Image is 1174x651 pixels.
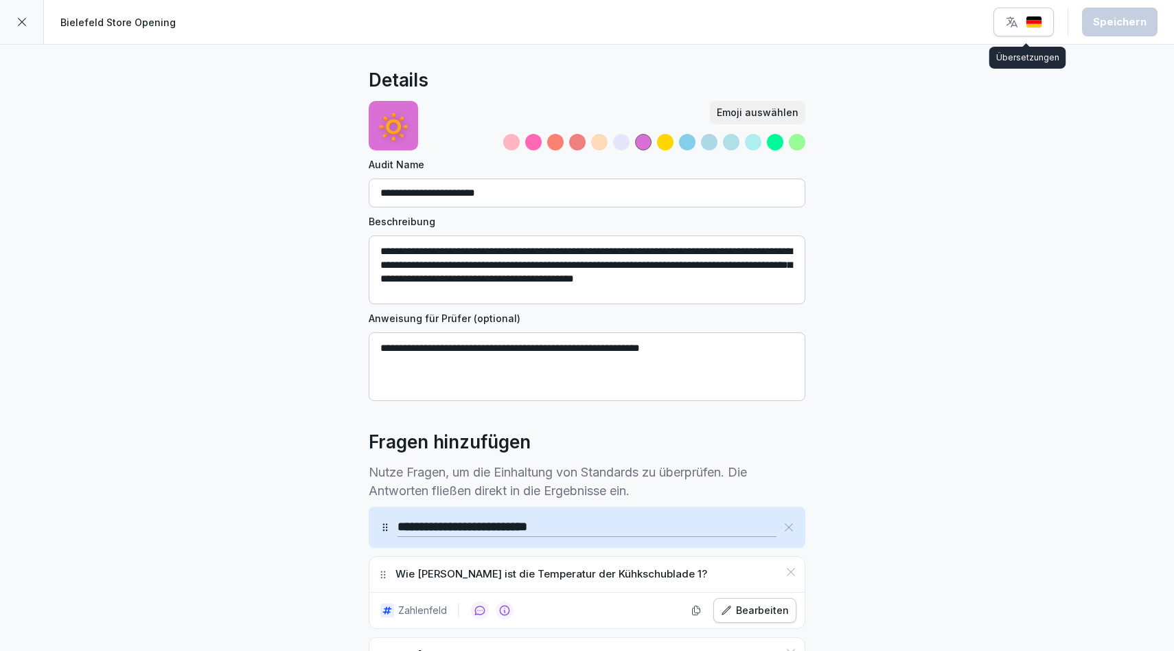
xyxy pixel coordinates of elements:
label: Beschreibung [369,214,805,229]
p: Bielefeld Store Opening [60,15,176,30]
p: 🔅 [376,104,411,148]
label: Anweisung für Prüfer (optional) [369,311,805,325]
h2: Fragen hinzufügen [369,429,531,456]
p: Zahlenfeld [398,603,447,617]
img: de.svg [1026,16,1042,29]
p: Wie [PERSON_NAME] ist die Temperatur der Kühkschublade 1? [395,567,707,582]
div: Emoji auswählen [717,105,798,120]
div: Bearbeiten [721,603,789,618]
button: Speichern [1082,8,1158,36]
div: Übersetzungen [989,47,1066,69]
h2: Details [369,67,428,94]
label: Audit Name [369,157,805,172]
button: Bearbeiten [713,598,796,623]
button: Emoji auswählen [710,101,805,124]
p: Nutze Fragen, um die Einhaltung von Standards zu überprüfen. Die Antworten fließen direkt in die ... [369,463,805,500]
div: Speichern [1093,14,1147,30]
